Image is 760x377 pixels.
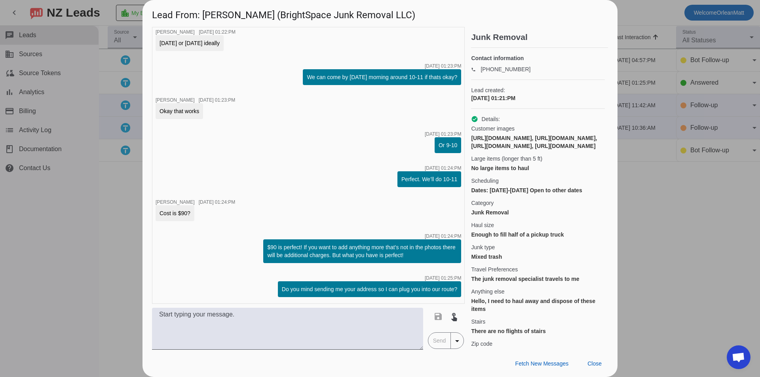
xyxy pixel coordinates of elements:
[471,327,605,335] div: There are no flights of stairs
[471,221,494,229] span: Haul size
[727,345,750,369] div: Open chat
[471,265,518,273] span: Travel Preferences
[199,30,235,34] div: [DATE] 01:22:PM
[471,253,605,261] div: Mixed trash
[581,356,608,371] button: Close
[471,231,605,239] div: Enough to fill half of a pickup truck
[449,312,459,321] mat-icon: touch_app
[471,67,481,71] mat-icon: phone
[509,356,575,371] button: Fetch New Messages
[425,234,461,239] div: [DATE] 01:24:PM
[156,29,195,35] span: [PERSON_NAME]
[160,107,199,115] div: Okay that works
[471,208,605,216] div: Junk Removal
[471,318,485,326] span: Stairs
[199,98,235,102] div: [DATE] 01:23:PM
[156,97,195,103] span: [PERSON_NAME]
[156,199,195,205] span: [PERSON_NAME]
[471,288,504,296] span: Anything else
[425,132,461,136] div: [DATE] 01:23:PM
[425,64,461,68] div: [DATE] 01:23:PM
[481,66,530,72] a: [PHONE_NUMBER]
[425,166,461,171] div: [DATE] 01:24:PM
[471,54,605,62] h4: Contact information
[267,243,457,259] div: $90 is perfect! If you want to add anything more that’s not in the photos there will be additiona...
[471,275,605,283] div: The junk removal specialist travels to me
[471,134,605,150] div: [URL][DOMAIN_NAME], [URL][DOMAIN_NAME], [URL][DOMAIN_NAME], [URL][DOMAIN_NAME]
[471,340,492,348] span: Zip code
[471,33,608,41] h2: Junk Removal
[471,86,605,94] span: Lead created:
[471,243,495,251] span: Junk type
[307,73,457,81] div: We can come by [DATE] morning around 10-11 if thats okay?
[471,297,605,313] div: Hello, I need to haul away and dispose of these items
[282,285,458,293] div: Do you mind sending me your address so I can plug you into our route?
[471,177,498,185] span: Scheduling
[471,349,605,357] div: 85251
[439,141,457,149] div: Or 9-10
[471,125,515,133] span: Customer images
[481,115,500,123] span: Details:
[515,360,569,367] span: Fetch New Messages
[471,116,478,123] mat-icon: check_circle
[471,199,494,207] span: Category
[471,155,542,163] span: Large items (longer than 5 ft)
[160,209,190,217] div: Cost is $90?
[471,94,605,102] div: [DATE] 01:21:PM
[160,39,220,47] div: [DATE] or [DATE] ideally
[199,200,235,205] div: [DATE] 01:24:PM
[471,164,605,172] div: No large items to haul
[587,360,602,367] span: Close
[425,276,461,280] div: [DATE] 01:25:PM
[401,175,457,183] div: Perfect. We’ll do 10-11
[471,186,605,194] div: Dates: [DATE]-[DATE] Open to other dates
[452,336,462,346] mat-icon: arrow_drop_down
